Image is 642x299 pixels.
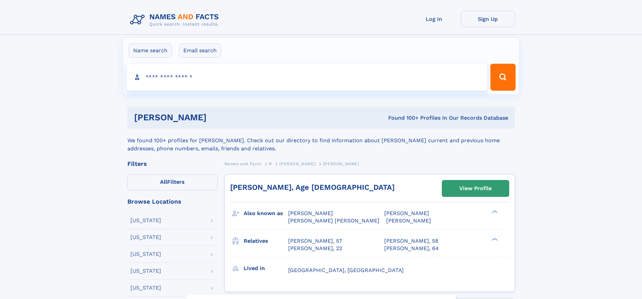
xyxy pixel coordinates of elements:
[127,128,515,153] div: We found 100+ profiles for [PERSON_NAME]. Check out our directory to find information about [PERS...
[279,161,315,166] span: [PERSON_NAME]
[130,251,161,257] div: [US_STATE]
[288,210,333,216] span: [PERSON_NAME]
[288,237,342,245] a: [PERSON_NAME], 57
[323,161,359,166] span: [PERSON_NAME]
[384,210,429,216] span: [PERSON_NAME]
[160,179,167,185] span: All
[407,11,461,27] a: Log In
[127,174,218,190] label: Filters
[127,199,218,205] div: Browse Locations
[288,217,379,224] span: [PERSON_NAME] [PERSON_NAME]
[459,181,492,196] div: View Profile
[386,217,431,224] span: [PERSON_NAME]
[244,235,288,247] h3: Relatives
[130,235,161,240] div: [US_STATE]
[127,161,218,167] div: Filters
[179,43,221,58] label: Email search
[134,113,298,122] h1: [PERSON_NAME]
[490,64,515,91] button: Search Button
[490,237,498,241] div: ❯
[384,237,438,245] a: [PERSON_NAME], 58
[288,267,404,273] span: [GEOGRAPHIC_DATA], [GEOGRAPHIC_DATA]
[230,183,395,191] a: [PERSON_NAME], Age [DEMOGRAPHIC_DATA]
[490,210,498,214] div: ❯
[297,114,508,122] div: Found 100+ Profiles In Our Records Database
[244,208,288,219] h3: Also known as
[461,11,515,27] a: Sign Up
[127,64,488,91] input: search input
[130,218,161,223] div: [US_STATE]
[279,159,315,168] a: [PERSON_NAME]
[244,263,288,274] h3: Lived in
[129,43,172,58] label: Name search
[130,285,161,291] div: [US_STATE]
[269,159,272,168] a: R
[384,245,439,252] a: [PERSON_NAME], 64
[442,180,509,197] a: View Profile
[288,245,342,252] a: [PERSON_NAME], 22
[269,161,272,166] span: R
[130,268,161,274] div: [US_STATE]
[127,11,224,29] img: Logo Names and Facts
[224,159,262,168] a: Names and Facts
